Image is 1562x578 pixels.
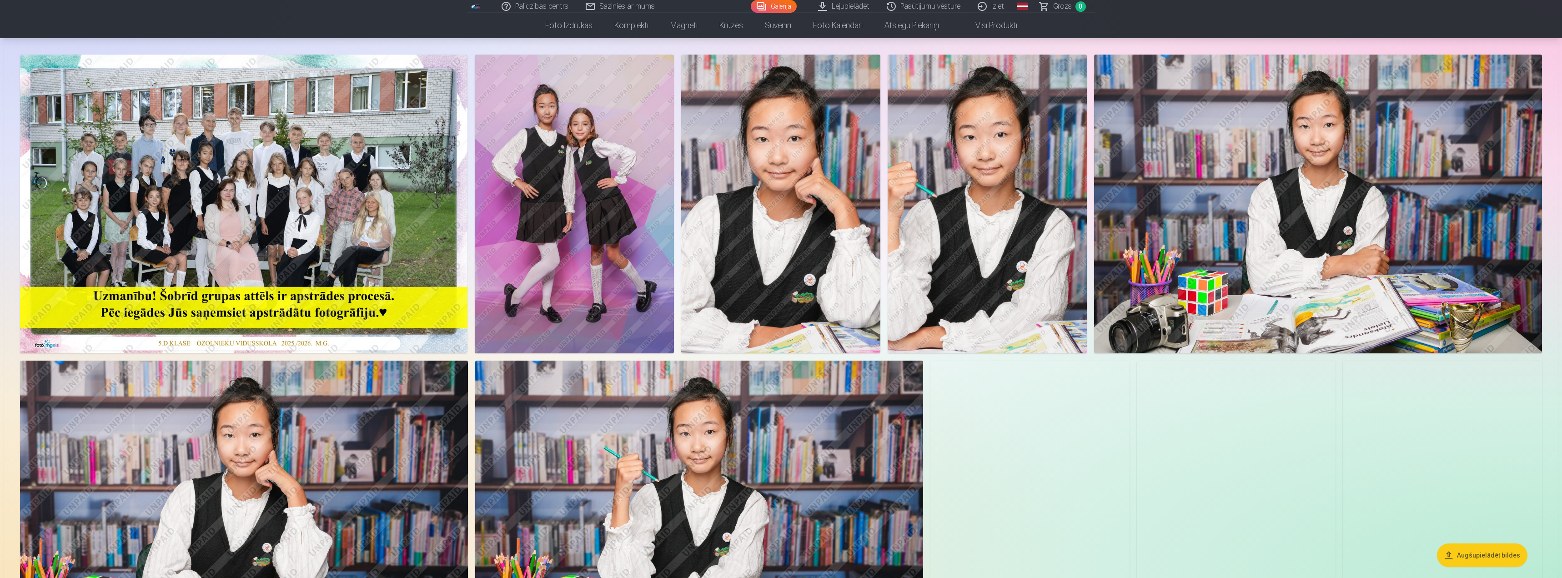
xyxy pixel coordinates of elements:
a: Suvenīri [754,13,802,38]
span: Grozs [1053,1,1072,12]
span: 0 [1075,1,1086,12]
a: Atslēgu piekariņi [874,13,950,38]
a: Magnēti [659,13,708,38]
a: Krūzes [708,13,754,38]
img: /fa1 [471,4,481,9]
a: Foto kalendāri [802,13,874,38]
a: Foto izdrukas [534,13,603,38]
a: Visi produkti [950,13,1028,38]
button: Augšupielādēt bildes [1437,543,1527,567]
a: Komplekti [603,13,659,38]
